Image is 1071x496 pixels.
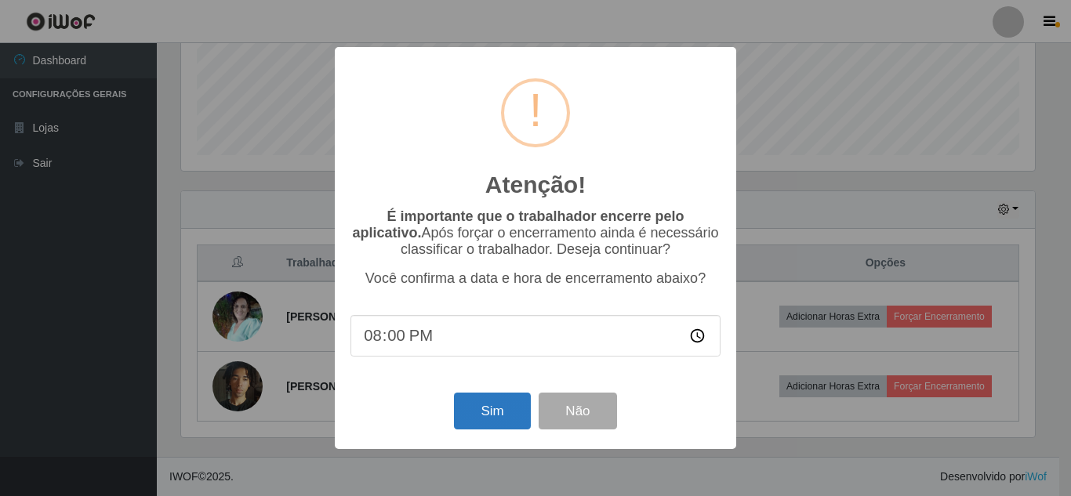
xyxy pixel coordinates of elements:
[350,208,721,258] p: Após forçar o encerramento ainda é necessário classificar o trabalhador. Deseja continuar?
[352,208,684,241] b: É importante que o trabalhador encerre pelo aplicativo.
[485,171,586,199] h2: Atenção!
[350,270,721,287] p: Você confirma a data e hora de encerramento abaixo?
[454,393,530,429] button: Sim
[539,393,616,429] button: Não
